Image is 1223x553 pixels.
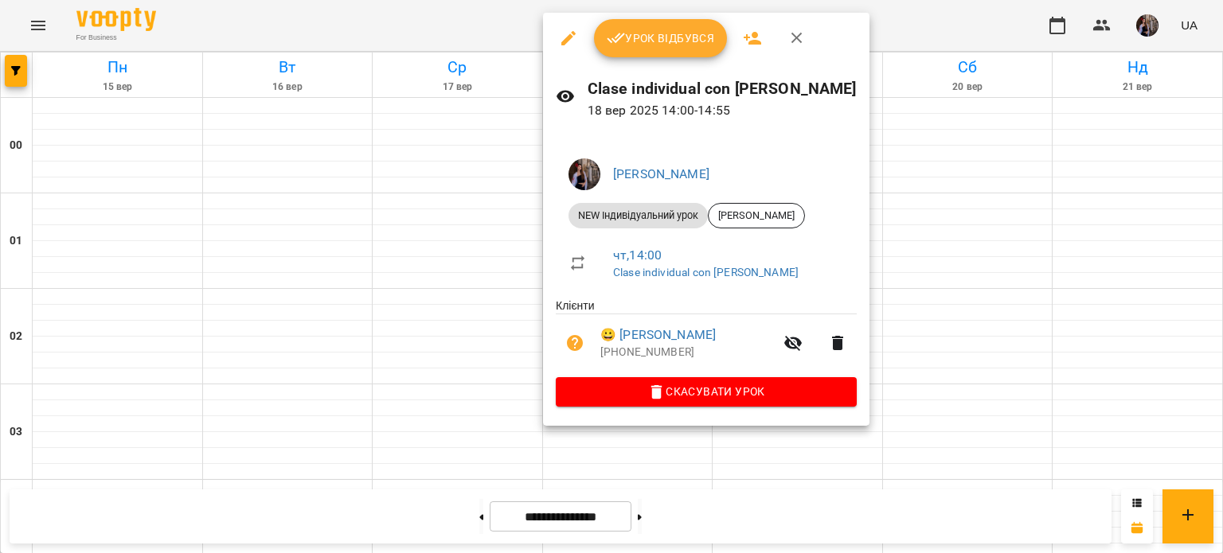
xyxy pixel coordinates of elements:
[613,247,662,263] a: чт , 14:00
[556,298,857,377] ul: Клієнти
[709,208,804,223] span: [PERSON_NAME]
[600,345,774,360] p: [PHONE_NUMBER]
[708,203,805,228] div: [PERSON_NAME]
[594,19,728,57] button: Урок відбувся
[607,29,715,48] span: Урок відбувся
[556,377,857,406] button: Скасувати Урок
[569,208,708,223] span: NEW Індивідуальний урок
[588,101,857,120] p: 18 вер 2025 14:00 - 14:55
[588,76,857,101] h6: Clase individual con [PERSON_NAME]
[569,158,600,190] img: 8d3efba7e3fbc8ec2cfbf83b777fd0d7.JPG
[569,382,844,401] span: Скасувати Урок
[613,166,709,181] a: [PERSON_NAME]
[556,324,594,362] button: Візит ще не сплачено. Додати оплату?
[613,266,799,278] a: Clase individual con [PERSON_NAME]
[600,325,716,345] a: 😀 [PERSON_NAME]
